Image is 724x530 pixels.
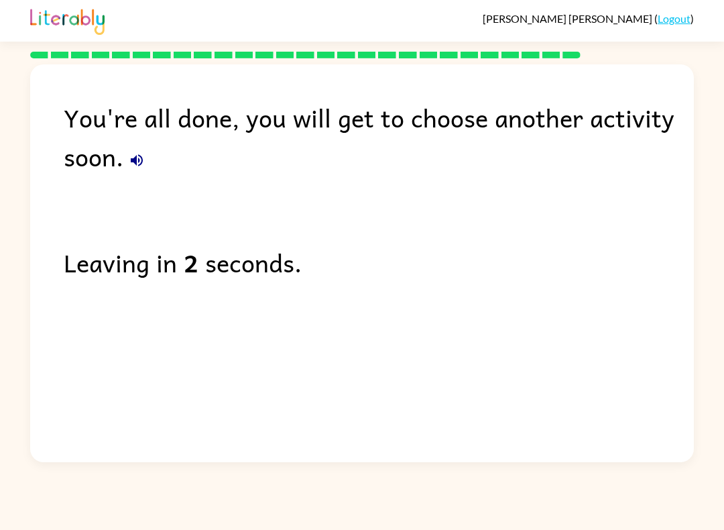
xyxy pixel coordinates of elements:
img: Literably [30,5,105,35]
b: 2 [184,243,198,282]
div: Leaving in seconds. [64,243,694,282]
div: You're all done, you will get to choose another activity soon. [64,98,694,176]
a: Logout [658,12,690,25]
div: ( ) [483,12,694,25]
span: [PERSON_NAME] [PERSON_NAME] [483,12,654,25]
